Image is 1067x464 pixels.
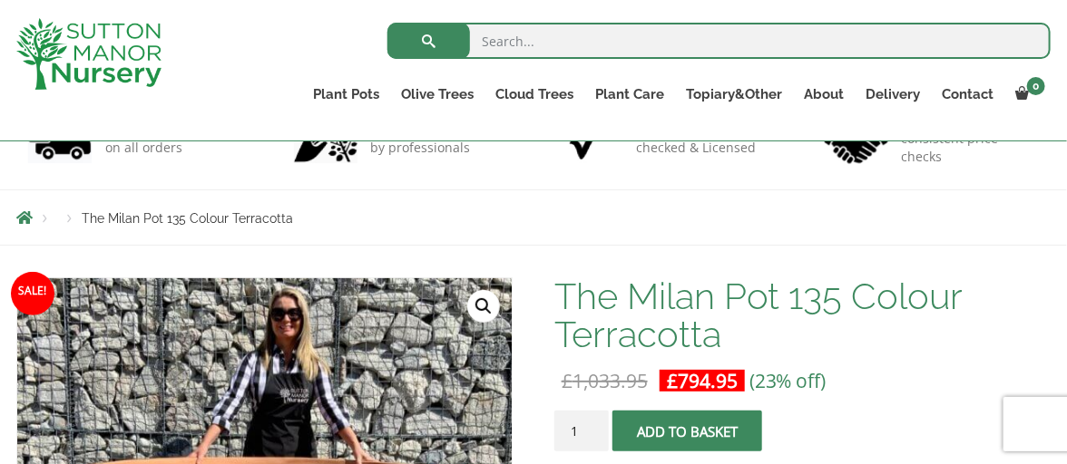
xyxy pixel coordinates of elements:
[105,139,196,157] p: on all orders
[584,82,675,107] a: Plant Care
[931,82,1004,107] a: Contact
[467,290,500,323] a: View full-screen image gallery
[675,82,793,107] a: Topiary&Other
[16,210,1051,225] nav: Breadcrumbs
[485,82,584,107] a: Cloud Trees
[793,82,855,107] a: About
[902,130,1040,166] p: consistent price checks
[82,211,293,226] span: The Milan Pot 135 Colour Terracotta
[636,139,756,157] p: checked & Licensed
[371,139,471,157] p: by professionals
[1027,77,1045,95] span: 0
[302,82,390,107] a: Plant Pots
[667,368,738,393] bdi: 794.95
[387,23,1051,59] input: Search...
[554,277,1051,353] h1: The Milan Pot 135 Colour Terracotta
[1004,82,1051,107] a: 0
[562,368,573,393] span: £
[562,368,648,393] bdi: 1,033.95
[667,368,678,393] span: £
[11,272,54,315] span: Sale!
[554,411,609,451] input: Product quantity
[855,82,931,107] a: Delivery
[749,368,827,393] span: (23% off)
[16,18,162,90] img: logo
[612,411,762,451] button: Add to basket
[390,82,485,107] a: Olive Trees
